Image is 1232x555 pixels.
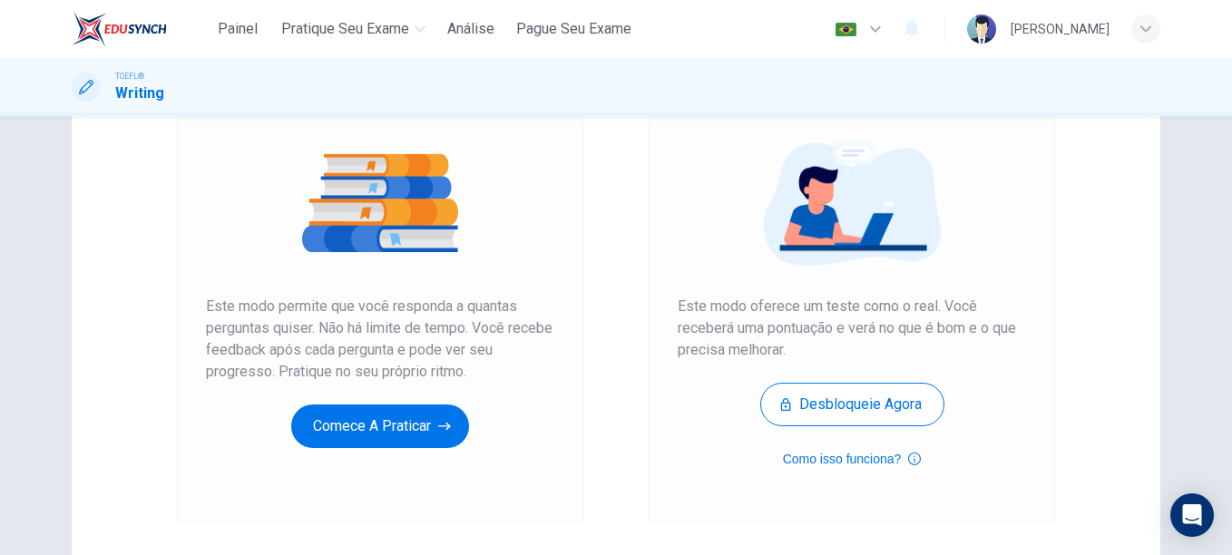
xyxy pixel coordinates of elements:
[967,15,996,44] img: Profile picture
[274,13,433,45] button: Pratique seu exame
[835,23,857,36] img: pt
[516,18,631,40] span: Pague Seu Exame
[72,11,167,47] img: EduSynch logo
[115,70,144,83] span: TOEFL®
[1011,18,1110,40] div: [PERSON_NAME]
[281,18,409,40] span: Pratique seu exame
[218,18,258,40] span: Painel
[291,404,469,448] button: Comece a praticar
[115,83,164,104] h1: Writing
[783,448,922,470] button: Como isso funciona?
[447,18,494,40] span: Análise
[1170,493,1214,537] div: Open Intercom Messenger
[209,13,267,45] button: Painel
[509,13,639,45] button: Pague Seu Exame
[72,11,209,47] a: EduSynch logo
[206,296,554,383] span: Este modo permite que você responda a quantas perguntas quiser. Não há limite de tempo. Você rece...
[678,296,1026,361] span: Este modo oferece um teste como o real. Você receberá uma pontuação e verá no que é bom e o que p...
[760,383,944,426] button: Desbloqueie agora
[440,13,502,45] button: Análise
